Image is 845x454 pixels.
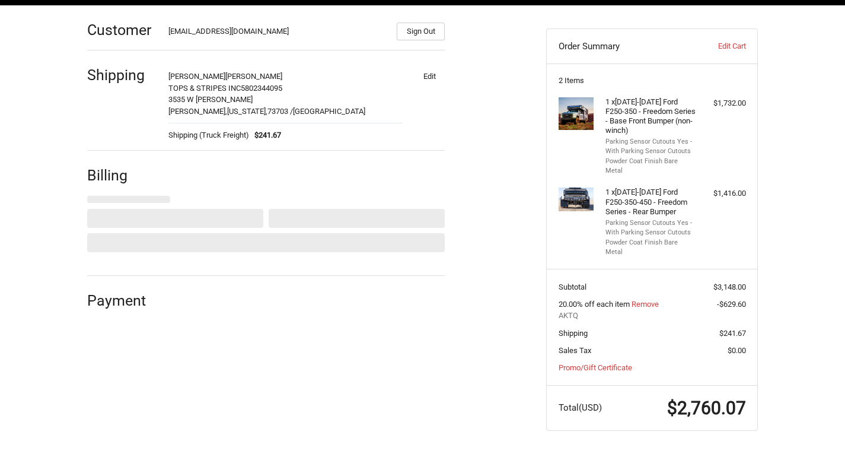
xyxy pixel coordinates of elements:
[225,72,282,81] span: [PERSON_NAME]
[699,97,746,109] div: $1,732.00
[605,157,696,176] li: Powder Coat Finish Bare Metal
[293,107,365,116] span: [GEOGRAPHIC_DATA]
[414,68,445,84] button: Edit
[168,129,249,141] span: Shipping (Truck Freight)
[168,107,227,116] span: [PERSON_NAME],
[605,238,696,258] li: Powder Coat Finish Bare Metal
[667,398,746,418] span: $2,760.07
[786,397,845,454] iframe: Chat Widget
[713,282,746,291] span: $3,148.00
[559,346,591,355] span: Sales Tax
[249,129,282,141] span: $241.67
[559,329,588,338] span: Shipping
[559,363,632,372] a: Promo/Gift Certificate
[87,291,157,310] h2: Payment
[168,26,385,40] div: [EMAIL_ADDRESS][DOMAIN_NAME]
[559,300,632,309] span: 20.00% off each item
[559,282,586,291] span: Subtotal
[559,40,687,52] h3: Order Summary
[559,310,746,322] span: AKTQ
[397,23,445,40] button: Sign Out
[227,107,267,116] span: [US_STATE],
[728,346,746,355] span: $0.00
[632,300,659,309] a: Remove
[719,329,746,338] span: $241.67
[559,76,746,85] h3: 2 Items
[605,218,696,238] li: Parking Sensor Cutouts Yes - With Parking Sensor Cutouts
[168,84,241,93] span: TOPS & STRIPES INC
[241,84,282,93] span: 5802344095
[687,40,745,52] a: Edit Cart
[87,21,157,39] h2: Customer
[267,107,293,116] span: 73703 /
[168,72,225,81] span: [PERSON_NAME]
[605,97,696,136] h4: 1 x [DATE]-[DATE] Ford F250-350 - Freedom Series - Base Front Bumper (non-winch)
[717,300,746,309] span: -$629.60
[559,402,602,413] span: Total (USD)
[605,137,696,157] li: Parking Sensor Cutouts Yes - With Parking Sensor Cutouts
[87,166,157,185] h2: Billing
[87,66,157,84] h2: Shipping
[168,95,253,104] span: 3535 W [PERSON_NAME]
[699,188,746,199] div: $1,416.00
[605,188,696,217] h4: 1 x [DATE]-[DATE] Ford F250-350-450 - Freedom Series - Rear Bumper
